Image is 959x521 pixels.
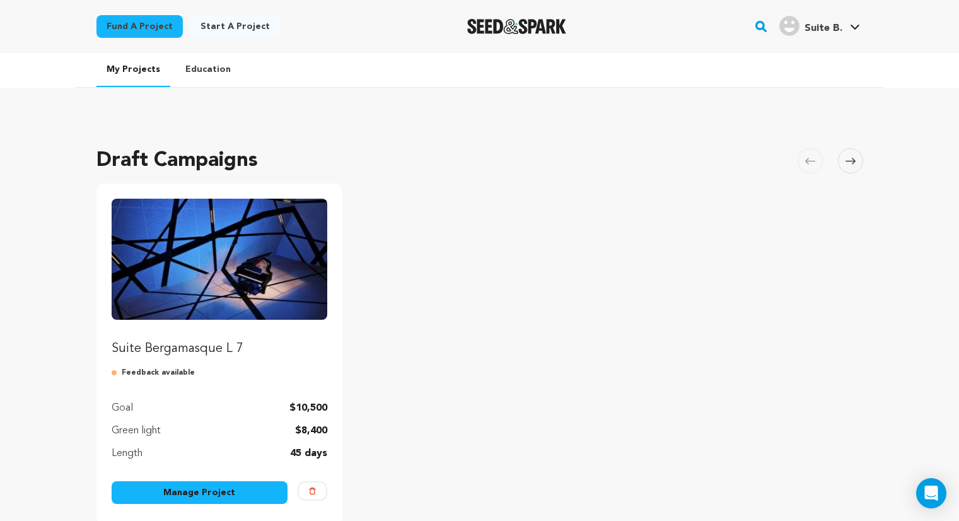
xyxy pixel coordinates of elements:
[112,368,122,378] img: submitted-for-review.svg
[779,16,799,36] img: user.png
[112,401,133,416] p: Goal
[112,368,328,378] p: Feedback available
[916,478,946,508] div: Open Intercom Messenger
[777,13,863,36] a: Suite B.'s Profile
[779,16,842,36] div: Suite B.'s Profile
[112,446,142,461] p: Length
[175,53,241,86] a: Education
[290,446,327,461] p: 45 days
[96,53,170,87] a: My Projects
[112,199,328,358] a: Fund Suite Bergamasque L 7
[295,423,327,438] p: $8,400
[777,13,863,40] span: Suite B.'s Profile
[112,481,288,504] a: Manage Project
[96,15,183,38] a: Fund a project
[112,340,328,358] p: Suite Bergamasque L 7
[289,401,327,416] p: $10,500
[190,15,280,38] a: Start a project
[309,488,316,495] img: trash-empty.svg
[96,146,258,176] h2: Draft Campaigns
[467,19,566,34] a: Seed&Spark Homepage
[805,23,842,33] span: Suite B.
[112,423,161,438] p: Green light
[467,19,566,34] img: Seed&Spark Logo Dark Mode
